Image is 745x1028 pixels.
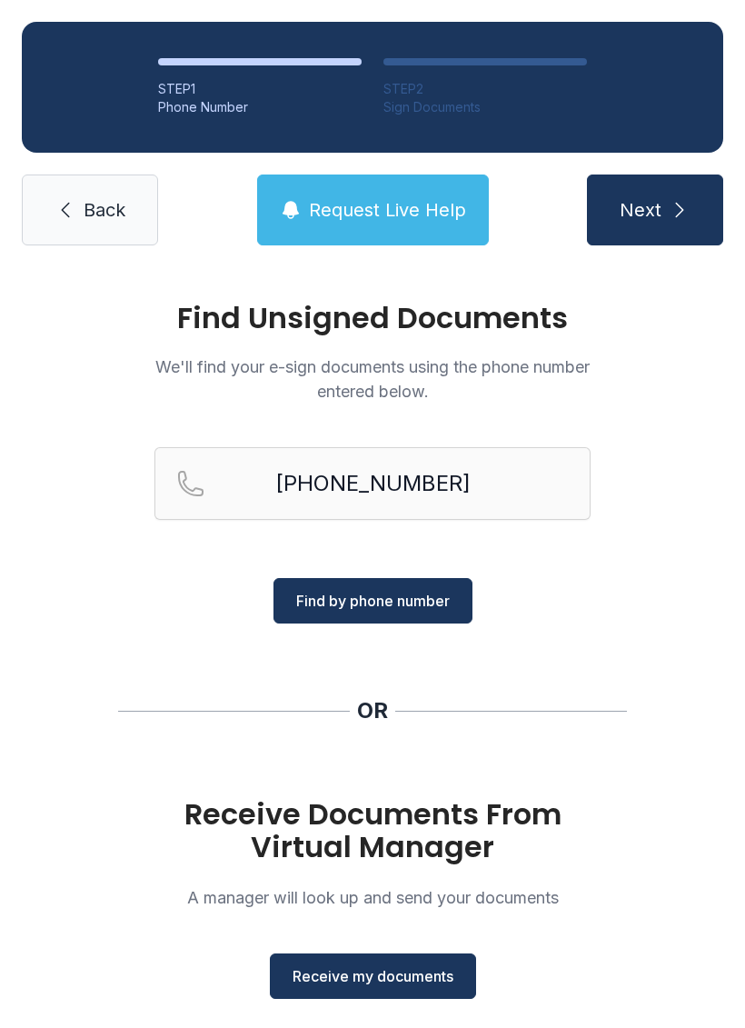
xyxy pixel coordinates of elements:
[296,590,450,612] span: Find by phone number
[154,447,591,520] input: Reservation phone number
[383,98,587,116] div: Sign Documents
[154,798,591,863] h1: Receive Documents From Virtual Manager
[357,696,388,725] div: OR
[620,197,661,223] span: Next
[154,354,591,404] p: We'll find your e-sign documents using the phone number entered below.
[158,80,362,98] div: STEP 1
[84,197,125,223] span: Back
[154,304,591,333] h1: Find Unsigned Documents
[158,98,362,116] div: Phone Number
[383,80,587,98] div: STEP 2
[154,885,591,910] p: A manager will look up and send your documents
[293,965,453,987] span: Receive my documents
[309,197,466,223] span: Request Live Help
